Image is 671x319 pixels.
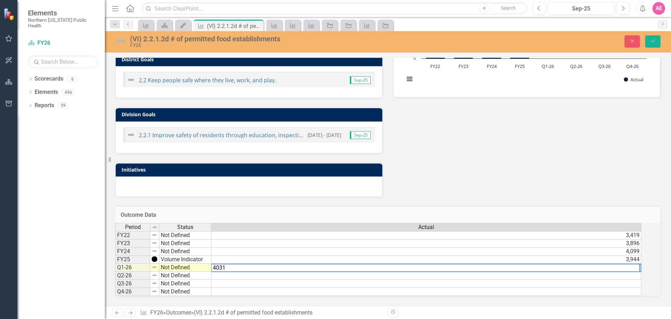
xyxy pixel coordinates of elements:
[152,264,157,270] img: 8DAGhfEEPCf229AAAAAElFTkSuQmCC
[152,272,157,278] img: 8DAGhfEEPCf229AAAAAElFTkSuQmCC
[115,248,150,256] td: FY24
[67,76,78,82] div: 6
[152,232,157,238] img: 8DAGhfEEPCf229AAAAAElFTkSuQmCC
[127,76,135,84] img: Not Defined
[152,240,157,246] img: 8DAGhfEEPCf229AAAAAElFTkSuQmCC
[139,76,276,84] a: 2.2 Keep people safe where they live, work, and play.
[350,131,371,139] span: Sep-25
[139,131,359,139] a: 2.2.1 Improve safety of residents through education, inspections, and enforcement.
[115,264,150,272] td: Q1-26
[211,231,641,240] td: 3,419
[159,256,211,264] td: Volume Indicator
[125,224,141,230] span: Period
[542,63,554,69] text: Q1-26
[515,63,525,69] text: FY25
[62,89,75,95] div: 496
[127,131,135,139] img: Not Defined
[122,57,379,62] h3: District Goals
[115,231,150,240] td: FY22
[142,2,527,15] input: Search ClearPoint...
[598,63,611,69] text: Q3-26
[122,112,379,117] h3: Division Goals
[626,63,638,69] text: Q4-26
[211,248,641,256] td: 4,099
[159,264,211,272] td: Not Defined
[418,224,434,230] span: Actual
[28,17,98,29] small: Northern [US_STATE] Public Health
[550,5,612,13] div: Sep-25
[194,309,312,316] div: (VI) 2.2.1.2d # of permitted food establishments
[152,289,157,294] img: 8DAGhfEEPCf229AAAAAElFTkSuQmCC
[130,43,421,48] div: FY26
[115,272,150,280] td: Q2-26
[121,212,655,218] h3: Outcome Data
[152,248,157,254] img: 8DAGhfEEPCf229AAAAAElFTkSuQmCC
[159,240,211,248] td: Not Defined
[430,63,440,69] text: FY22
[159,288,211,296] td: Not Defined
[159,231,211,240] td: Not Defined
[491,4,526,13] button: Search
[28,39,98,47] a: FY26
[35,102,54,110] a: Reports
[152,256,157,262] img: wGx2qEnQ2cMDAAAAABJRU5ErkJggg==
[150,309,163,316] a: FY26
[35,88,58,96] a: Elements
[413,55,416,61] text: 0
[177,224,193,230] span: Status
[115,256,150,264] td: FY25
[570,63,582,69] text: Q2-26
[207,22,262,30] div: (VI) 2.2.1.2d # of permitted food establishments
[58,103,69,109] div: 59
[159,248,211,256] td: Not Defined
[624,76,643,83] button: Show Actual
[350,76,371,84] span: Sep-25
[115,35,127,47] img: Not Defined
[115,240,150,248] td: FY23
[166,309,191,316] a: Outcomes
[501,5,516,11] span: Search
[159,280,211,288] td: Not Defined
[548,2,615,15] button: Sep-25
[211,240,641,248] td: 3,896
[308,132,341,138] small: [DATE] - [DATE]
[115,288,150,296] td: Q4-26
[159,272,211,280] td: Not Defined
[211,256,641,264] td: 3,944
[28,56,98,68] input: Search Below...
[152,224,158,230] img: 8DAGhfEEPCf229AAAAAElFTkSuQmCC
[122,167,379,172] h3: Initiatives
[487,63,497,69] text: FY24
[130,35,421,43] div: (VI) 2.2.1.2d # of permitted food establishments
[115,280,150,288] td: Q3-26
[652,2,665,15] button: AE
[140,309,383,317] div: » »
[3,8,16,20] img: ClearPoint Strategy
[405,74,414,84] button: View chart menu, Chart
[152,280,157,286] img: 8DAGhfEEPCf229AAAAAElFTkSuQmCC
[35,75,63,83] a: Scorecards
[459,63,468,69] text: FY23
[28,9,98,17] span: Elements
